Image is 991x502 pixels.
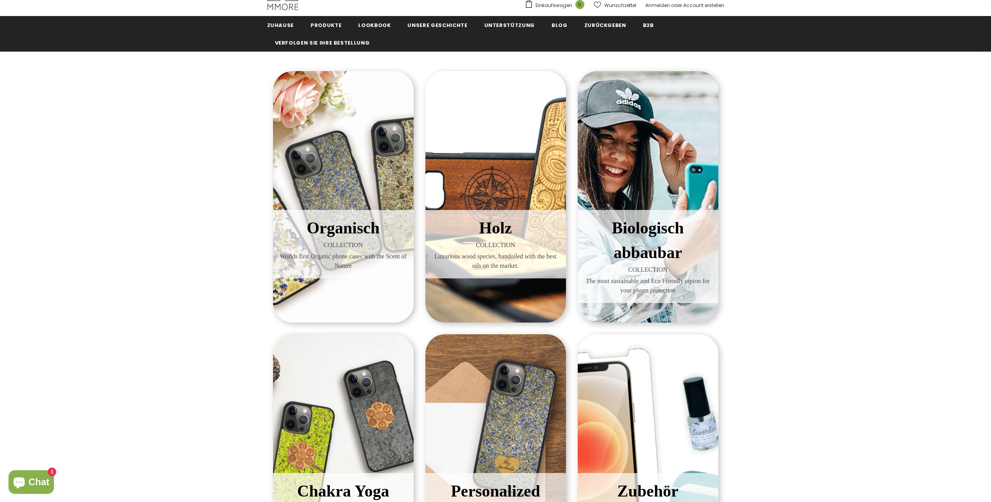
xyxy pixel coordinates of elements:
span: Wunschzettel [604,2,636,9]
a: Unterstützung [484,16,535,34]
span: Biologisch abbaubar [612,219,684,262]
span: Worlds first Organic phone cases with the Scent of Nature [279,252,408,271]
a: Zuhause [267,16,294,34]
span: Einkaufswagen [536,2,572,9]
span: COLLECTION [279,240,408,250]
span: COLLECTION [584,265,712,274]
span: Zurückgeben [584,22,626,29]
span: B2B [643,22,654,29]
span: COLLECTION [431,240,560,250]
a: B2B [643,16,654,34]
a: Unsere Geschichte [407,16,467,34]
span: Holz [479,219,512,237]
span: Personalized [451,482,540,500]
a: Produkte [311,16,341,34]
span: Organisch [307,219,380,237]
inbox-online-store-chat: Onlineshop-Chat von Shopify [6,470,56,496]
span: Luxurious wood species, handoiled with the best oils on the market. [431,252,560,271]
a: Account erstellen [683,2,724,9]
span: Lookbook [358,22,391,29]
span: Blog [552,22,568,29]
a: Anmelden [645,2,670,9]
span: Zubehör [617,482,678,500]
span: The most sustainable and Eco Friendly otpion for your phoen protection [584,276,712,295]
span: oder [671,2,682,9]
span: Unsere Geschichte [407,22,467,29]
a: Zurückgeben [584,16,626,34]
a: Lookbook [358,16,391,34]
span: Verfolgen Sie Ihre Bestellung [275,39,370,47]
span: Unterstützung [484,22,535,29]
span: Zuhause [267,22,294,29]
a: Verfolgen Sie Ihre Bestellung [275,34,370,51]
a: Blog [552,16,568,34]
span: Produkte [311,22,341,29]
span: Chakra Yoga [297,482,389,500]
